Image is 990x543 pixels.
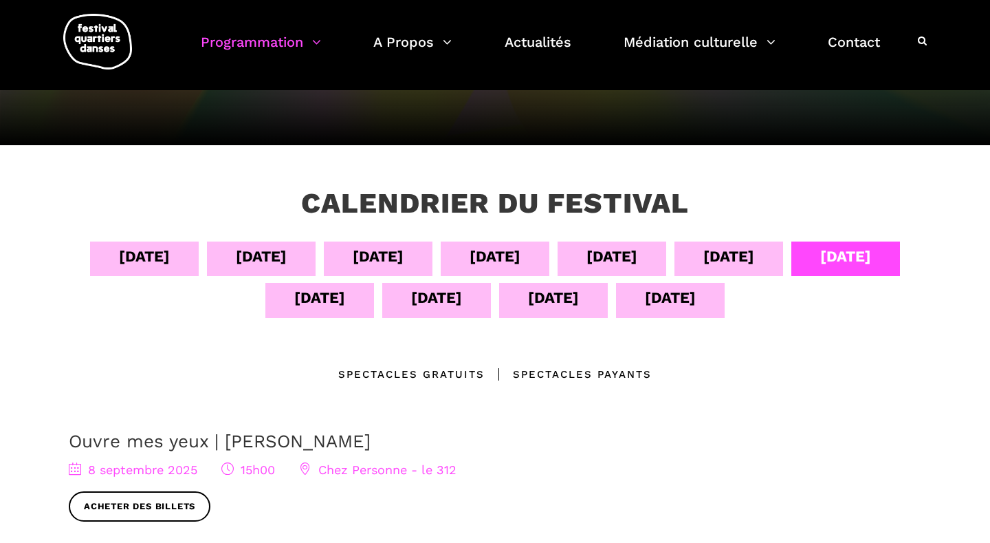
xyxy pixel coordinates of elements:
[703,244,754,268] div: [DATE]
[63,14,132,70] img: logo-fqd-med
[586,244,637,268] div: [DATE]
[353,244,404,268] div: [DATE]
[528,286,579,310] div: [DATE]
[294,286,345,310] div: [DATE]
[221,462,275,477] span: 15h00
[411,286,462,310] div: [DATE]
[470,244,520,268] div: [DATE]
[69,431,371,451] a: Ouvre mes yeux | [PERSON_NAME]
[236,244,287,268] div: [DATE]
[119,244,170,268] div: [DATE]
[338,366,485,383] div: Spectacles gratuits
[299,462,456,477] span: Chez Personne - le 312
[624,30,775,71] a: Médiation culturelle
[828,30,880,71] a: Contact
[505,30,571,71] a: Actualités
[820,244,871,268] div: [DATE]
[201,30,321,71] a: Programmation
[373,30,452,71] a: A Propos
[69,491,210,522] a: Acheter des billets
[69,462,197,477] span: 8 septembre 2025
[485,366,652,383] div: Spectacles Payants
[645,286,696,310] div: [DATE]
[301,187,689,221] h3: Calendrier du festival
